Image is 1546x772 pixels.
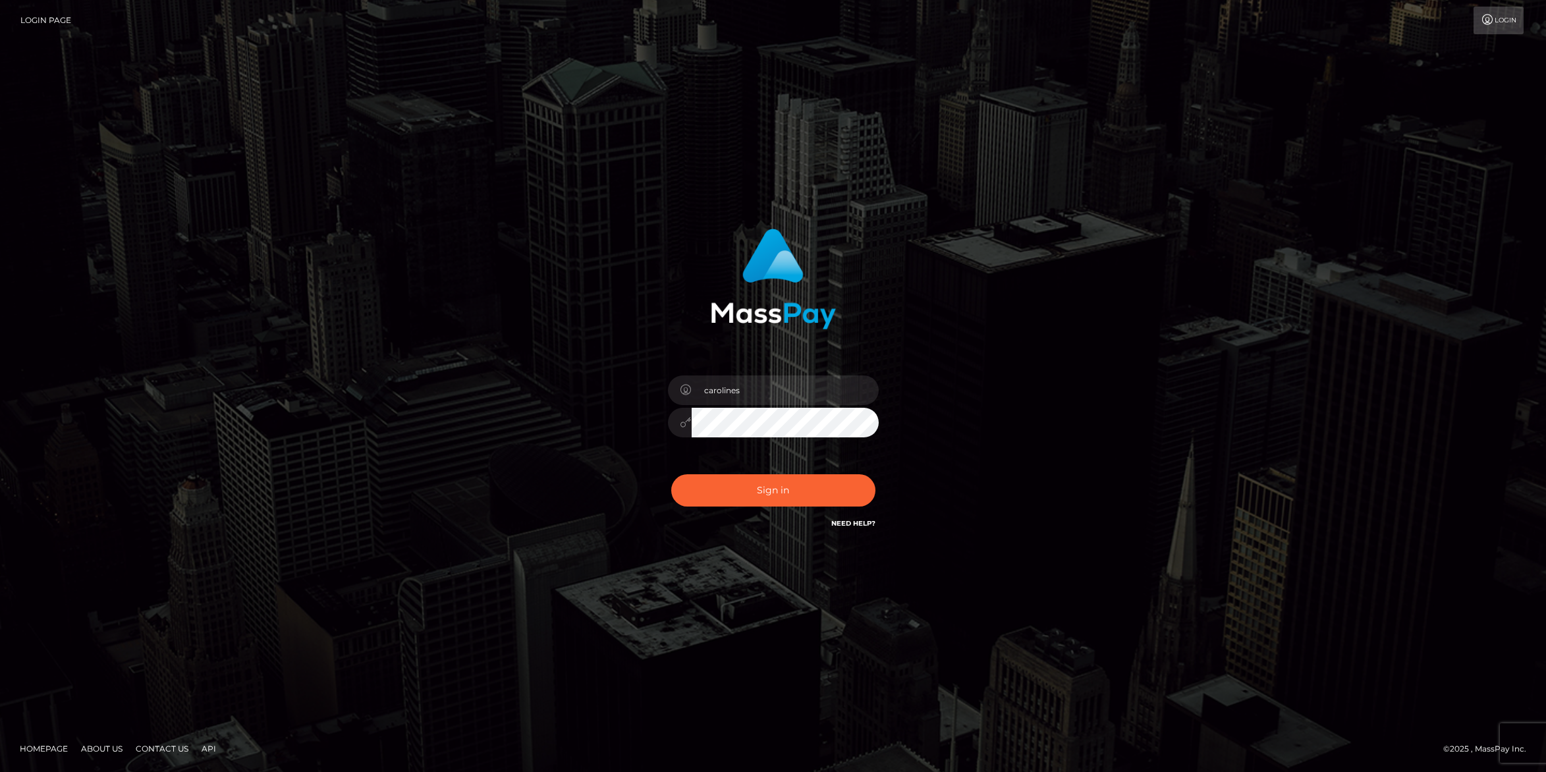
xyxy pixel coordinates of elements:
[196,738,221,759] a: API
[130,738,194,759] a: Contact Us
[692,375,879,405] input: Username...
[671,474,875,507] button: Sign in
[76,738,128,759] a: About Us
[1443,742,1536,756] div: © 2025 , MassPay Inc.
[14,738,73,759] a: Homepage
[711,229,836,329] img: MassPay Login
[20,7,71,34] a: Login Page
[1474,7,1524,34] a: Login
[831,519,875,528] a: Need Help?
